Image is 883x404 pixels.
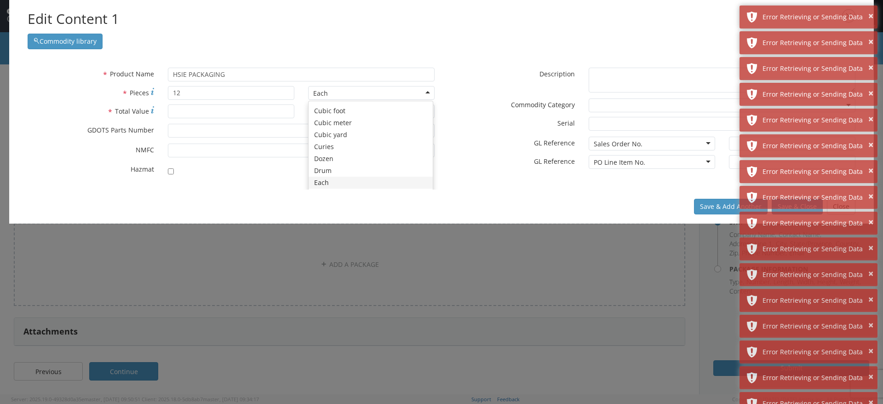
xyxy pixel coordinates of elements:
[557,119,575,127] span: Serial
[763,296,871,305] div: Error Retrieving or Sending Data
[868,293,873,306] button: ×
[763,244,871,254] div: Error Retrieving or Sending Data
[763,115,871,125] div: Error Retrieving or Sending Data
[136,145,154,154] span: NMFC
[763,12,871,22] div: Error Retrieving or Sending Data
[868,267,873,281] button: ×
[534,157,575,166] span: GL Reference
[868,35,873,49] button: ×
[594,158,645,167] div: PO Line Item No.
[763,347,871,357] div: Error Retrieving or Sending Data
[868,61,873,75] button: ×
[868,370,873,384] button: ×
[763,141,871,150] div: Error Retrieving or Sending Data
[868,139,873,152] button: ×
[309,165,433,177] div: Drum
[87,126,154,134] span: GDOTS Parts Number
[763,64,871,73] div: Error Retrieving or Sending Data
[534,139,575,147] span: GL Reference
[868,190,873,203] button: ×
[763,193,871,202] div: Error Retrieving or Sending Data
[309,129,433,141] div: Cubic yard
[763,270,871,279] div: Error Retrieving or Sending Data
[763,167,871,176] div: Error Retrieving or Sending Data
[511,100,575,109] span: Commodity Category
[131,165,154,173] span: Hazmat
[28,34,103,49] button: Commodity library
[868,216,873,229] button: ×
[28,9,855,29] h2: Edit Content 1
[309,105,433,117] div: Cubic foot
[694,199,768,214] button: Save & Add Another
[868,10,873,23] button: ×
[763,373,871,382] div: Error Retrieving or Sending Data
[309,189,433,201] div: Fluid Ounce US
[309,141,433,153] div: Curies
[130,88,149,97] span: Pieces
[115,107,149,115] span: Total Value
[313,89,328,98] div: Each
[868,242,873,255] button: ×
[309,177,433,189] div: Each
[868,87,873,100] button: ×
[110,69,154,78] span: Product Name
[763,219,871,228] div: Error Retrieving or Sending Data
[868,319,873,332] button: ×
[868,345,873,358] button: ×
[594,139,642,149] div: Sales Order No.
[309,153,433,165] div: Dozen
[763,38,871,47] div: Error Retrieving or Sending Data
[539,69,575,78] span: Description
[868,164,873,178] button: ×
[763,90,871,99] div: Error Retrieving or Sending Data
[868,113,873,126] button: ×
[763,322,871,331] div: Error Retrieving or Sending Data
[309,117,433,129] div: Cubic meter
